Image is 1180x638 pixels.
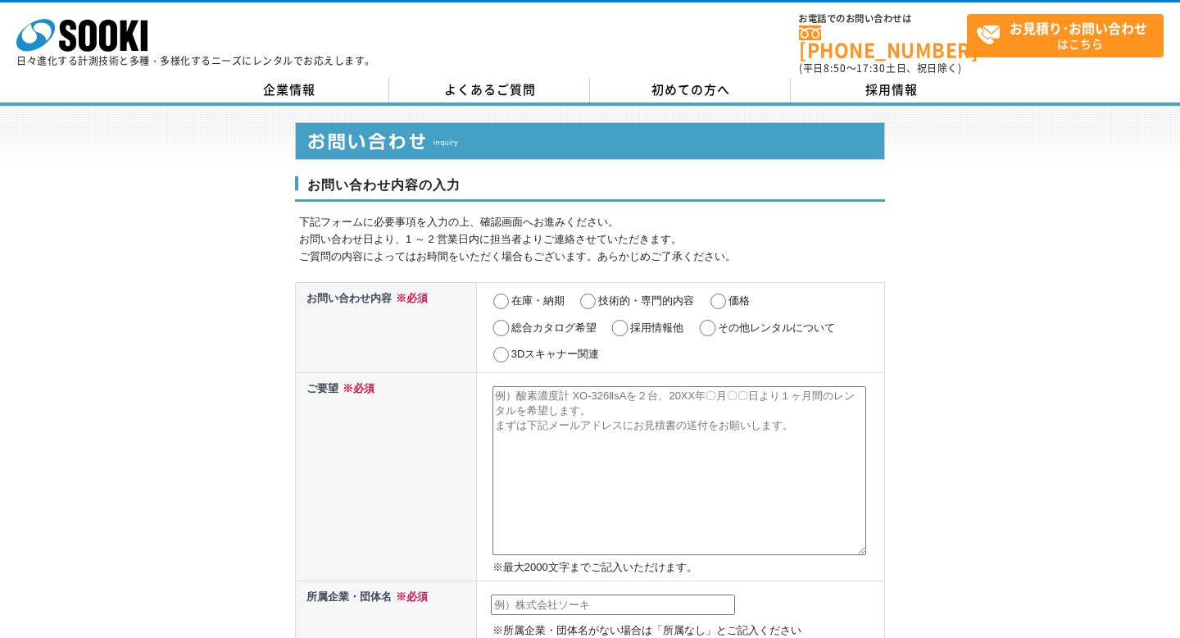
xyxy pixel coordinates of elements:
label: 3Dスキャナー関連 [511,348,600,360]
a: 採用情報 [791,78,992,103]
span: (平日 ～ 土日、祝日除く) [799,61,961,75]
a: 初めての方へ [590,78,791,103]
p: 日々進化する計測技術と多種・多様化するニーズにレンタルでお応えします。 [16,56,375,66]
span: はこちら [976,15,1163,56]
th: お問い合わせ内容 [296,282,477,372]
img: お問い合わせ [295,122,885,160]
a: [PHONE_NUMBER] [799,25,967,59]
label: その他レンタルについて [718,321,835,334]
h3: お問い合わせ内容の入力 [295,176,885,203]
a: お見積り･お問い合わせはこちら [967,14,1164,57]
span: 17:30 [856,61,886,75]
span: ※必須 [392,590,428,603]
span: お電話でのお問い合わせは [799,14,967,24]
span: ※必須 [392,292,428,304]
input: 例）株式会社ソーキ [491,595,735,616]
strong: お見積り･お問い合わせ [1010,18,1147,38]
label: 在庫・納期 [511,294,565,307]
a: 企業情報 [188,78,389,103]
p: 下記フォームに必要事項を入力の上、確認画面へお進みください。 お問い合わせ日より、1 ～ 2 営業日内に担当者よりご連絡させていただきます。 ご質問の内容によってはお時間をいただく場合もございま... [299,214,885,265]
th: ご要望 [296,372,477,581]
span: 8:50 [824,61,846,75]
span: ※必須 [338,382,374,394]
span: 初めての方へ [651,80,730,98]
label: 技術的・専門的内容 [598,294,694,307]
a: よくあるご質問 [389,78,590,103]
label: 価格 [728,294,750,307]
p: ※最大2000文字までご記入いただけます。 [492,559,881,576]
label: 採用情報他 [630,321,683,334]
label: 総合カタログ希望 [511,321,597,334]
